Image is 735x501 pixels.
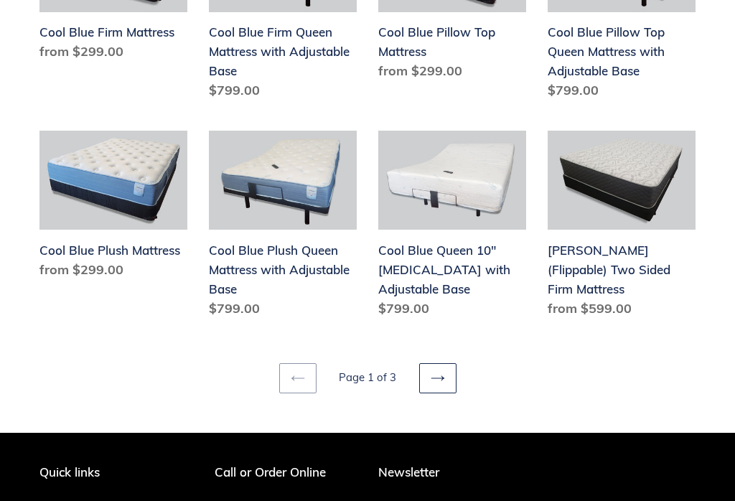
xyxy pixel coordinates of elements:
li: Page 1 of 3 [319,370,416,386]
p: Quick links [39,465,187,479]
a: Cool Blue Queen 10" Memory Foam with Adjustable Base [378,131,526,323]
p: Call or Order Online [215,465,357,479]
a: Cool Blue Plush Queen Mattress with Adjustable Base [209,131,357,323]
a: Cool Blue Plush Mattress [39,131,187,284]
a: Del Ray (Flippable) Two Sided Firm Mattress [548,131,696,323]
p: Newsletter [378,465,696,479]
